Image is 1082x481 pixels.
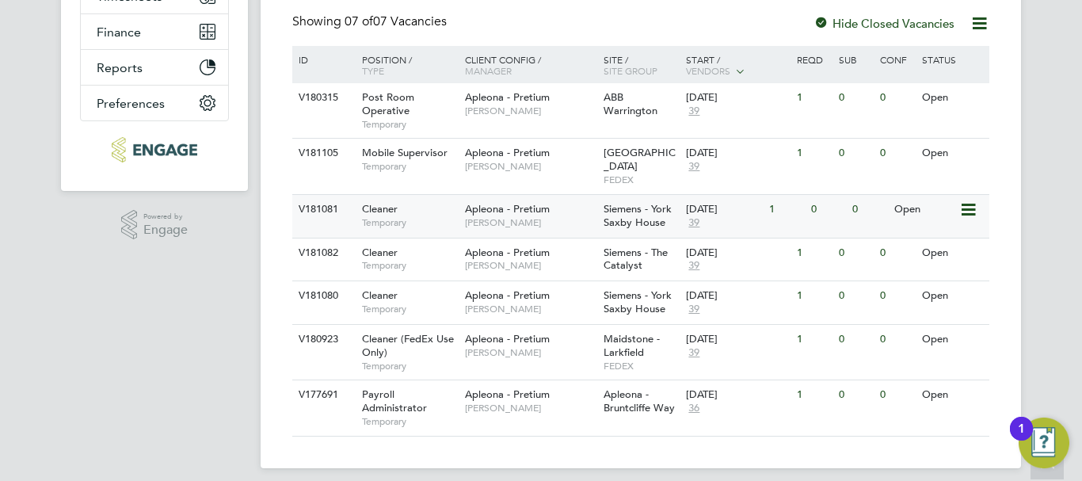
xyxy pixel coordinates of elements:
[465,160,596,173] span: [PERSON_NAME]
[876,239,917,268] div: 0
[686,333,789,346] div: [DATE]
[793,239,834,268] div: 1
[686,388,789,402] div: [DATE]
[295,46,350,73] div: ID
[835,239,876,268] div: 0
[813,16,954,31] label: Hide Closed Vacancies
[362,146,448,159] span: Mobile Supervisor
[604,90,657,117] span: ABB Warrington
[295,325,350,354] div: V180923
[918,325,987,354] div: Open
[600,46,683,84] div: Site /
[604,288,672,315] span: Siemens - York Saxby House
[604,174,679,186] span: FEDEX
[465,387,550,401] span: Apleona - Pretium
[362,202,398,216] span: Cleaner
[112,137,196,162] img: conceptresources-logo-retina.png
[686,303,702,316] span: 39
[81,50,228,85] button: Reports
[686,105,702,118] span: 39
[890,195,959,224] div: Open
[835,380,876,410] div: 0
[143,223,188,237] span: Engage
[465,216,596,229] span: [PERSON_NAME]
[465,402,596,414] span: [PERSON_NAME]
[97,60,143,75] span: Reports
[345,13,373,29] span: 07 of
[362,118,457,131] span: Temporary
[686,216,702,230] span: 39
[465,202,550,216] span: Apleona - Pretium
[465,64,512,77] span: Manager
[465,346,596,359] span: [PERSON_NAME]
[143,210,188,223] span: Powered by
[362,90,414,117] span: Post Room Operative
[686,203,761,216] div: [DATE]
[686,147,789,160] div: [DATE]
[604,387,675,414] span: Apleona - Bruntcliffe Way
[835,281,876,311] div: 0
[686,346,702,360] span: 39
[918,281,987,311] div: Open
[793,139,834,168] div: 1
[604,202,672,229] span: Siemens - York Saxby House
[686,402,702,415] span: 36
[682,46,793,86] div: Start /
[465,303,596,315] span: [PERSON_NAME]
[362,415,457,428] span: Temporary
[918,139,987,168] div: Open
[793,380,834,410] div: 1
[345,13,447,29] span: 07 Vacancies
[835,46,876,73] div: Sub
[686,91,789,105] div: [DATE]
[686,259,702,273] span: 39
[1019,418,1069,468] button: Open Resource Center, 1 new notification
[295,195,350,224] div: V181081
[604,64,657,77] span: Site Group
[465,246,550,259] span: Apleona - Pretium
[604,146,676,173] span: [GEOGRAPHIC_DATA]
[848,195,890,224] div: 0
[686,246,789,260] div: [DATE]
[807,195,848,224] div: 0
[121,210,189,240] a: Powered byEngage
[81,86,228,120] button: Preferences
[1018,429,1025,449] div: 1
[686,289,789,303] div: [DATE]
[686,64,730,77] span: Vendors
[465,259,596,272] span: [PERSON_NAME]
[350,46,461,84] div: Position /
[362,216,457,229] span: Temporary
[295,139,350,168] div: V181105
[876,380,917,410] div: 0
[81,14,228,49] button: Finance
[465,90,550,104] span: Apleona - Pretium
[362,259,457,272] span: Temporary
[918,380,987,410] div: Open
[461,46,600,84] div: Client Config /
[465,146,550,159] span: Apleona - Pretium
[918,46,987,73] div: Status
[465,288,550,302] span: Apleona - Pretium
[793,46,834,73] div: Reqd
[793,325,834,354] div: 1
[918,239,987,268] div: Open
[362,303,457,315] span: Temporary
[362,288,398,302] span: Cleaner
[876,281,917,311] div: 0
[362,360,457,372] span: Temporary
[362,246,398,259] span: Cleaner
[295,281,350,311] div: V181080
[793,281,834,311] div: 1
[465,105,596,117] span: [PERSON_NAME]
[362,64,384,77] span: Type
[362,160,457,173] span: Temporary
[835,83,876,113] div: 0
[876,46,917,73] div: Conf
[97,96,165,111] span: Preferences
[835,325,876,354] div: 0
[835,139,876,168] div: 0
[465,332,550,345] span: Apleona - Pretium
[604,360,679,372] span: FEDEX
[292,13,450,30] div: Showing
